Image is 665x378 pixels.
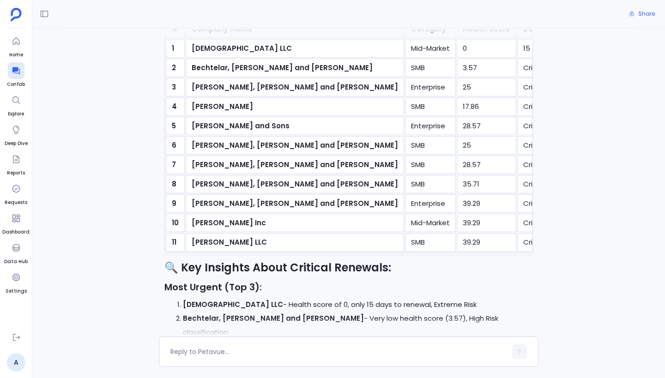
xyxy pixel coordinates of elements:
strong: [DEMOGRAPHIC_DATA] LLC [192,43,292,53]
td: SMB [405,136,456,155]
a: Reports [7,151,25,177]
span: Data Hub [4,258,28,265]
strong: 6 [172,140,176,150]
strong: 7 [172,160,176,169]
strong: Most Urgent (Top 3): [164,281,262,294]
td: 0 [457,39,516,58]
td: SMB [405,156,456,174]
td: Critical [517,97,584,116]
span: Explore [8,110,24,118]
strong: 1 [172,43,174,53]
a: Deep Dive [5,121,28,147]
td: Critical [517,214,584,232]
strong: 9 [172,198,176,208]
td: 25 [457,136,516,155]
strong: [PERSON_NAME], [PERSON_NAME] and [PERSON_NAME] [192,160,398,169]
a: Home [8,33,24,59]
a: Data Hub [4,240,28,265]
td: 39.29 [457,233,516,252]
a: Dashboard [2,210,30,236]
strong: [PERSON_NAME], [PERSON_NAME] and [PERSON_NAME] [192,198,398,208]
span: Home [8,51,24,59]
td: SMB [405,59,456,77]
span: Requests [5,199,27,206]
td: 35.71 [457,175,516,193]
img: petavue logo [11,8,22,22]
strong: [PERSON_NAME] LLC [192,237,267,247]
strong: 2 [172,63,176,72]
strong: Bechtelar, [PERSON_NAME] and [PERSON_NAME] [192,63,373,72]
a: A [7,353,25,372]
td: Enterprise [405,194,456,213]
td: Mid-Market [405,214,456,232]
li: - Very low health score (3.57), High Risk classification [183,312,533,339]
span: Confab [7,81,25,88]
strong: 4 [172,102,177,111]
li: - Health score of 0, only 15 days to renewal, Extreme Risk [183,298,533,312]
strong: [PERSON_NAME] [192,102,253,111]
td: Critical [517,78,584,96]
td: Critical [517,59,584,77]
strong: 8 [172,179,176,189]
strong: [PERSON_NAME] and Sons [192,121,290,131]
td: SMB [405,233,456,252]
td: Critical [517,117,584,135]
strong: [PERSON_NAME] Inc [192,218,266,228]
td: 28.57 [457,117,516,135]
span: Dashboard [2,228,30,236]
a: Requests [5,180,27,206]
td: 17.86 [457,97,516,116]
td: Enterprise [405,117,456,135]
strong: [DEMOGRAPHIC_DATA] LLC [183,300,283,309]
strong: 🔍 Key Insights About Critical Renewals: [164,260,391,275]
strong: [PERSON_NAME], [PERSON_NAME] and [PERSON_NAME] [192,82,398,92]
td: 39.29 [457,194,516,213]
td: Mid-Market [405,39,456,58]
td: Critical [517,156,584,174]
span: Settings [6,288,27,295]
td: 28.57 [457,156,516,174]
td: 3.57 [457,59,516,77]
strong: 10 [172,218,179,228]
td: 25 [457,78,516,96]
td: Critical [517,136,584,155]
a: Confab [7,62,25,88]
strong: 11 [172,237,176,247]
td: 39.29 [457,214,516,232]
strong: Bechtelar, [PERSON_NAME] and [PERSON_NAME] [183,313,364,323]
a: Settings [6,269,27,295]
td: SMB [405,175,456,193]
strong: 5 [172,121,176,131]
strong: [PERSON_NAME], [PERSON_NAME] and [PERSON_NAME] [192,179,398,189]
td: SMB [405,97,456,116]
strong: [PERSON_NAME], [PERSON_NAME] and [PERSON_NAME] [192,140,398,150]
button: Share [623,7,660,20]
td: Critical [517,194,584,213]
span: Reports [7,169,25,177]
td: Critical [517,175,584,193]
td: Critical [517,233,584,252]
strong: 3 [172,82,176,92]
a: Explore [8,92,24,118]
td: 15 [517,39,584,58]
span: Deep Dive [5,140,28,147]
span: Share [638,10,655,18]
td: Enterprise [405,78,456,96]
